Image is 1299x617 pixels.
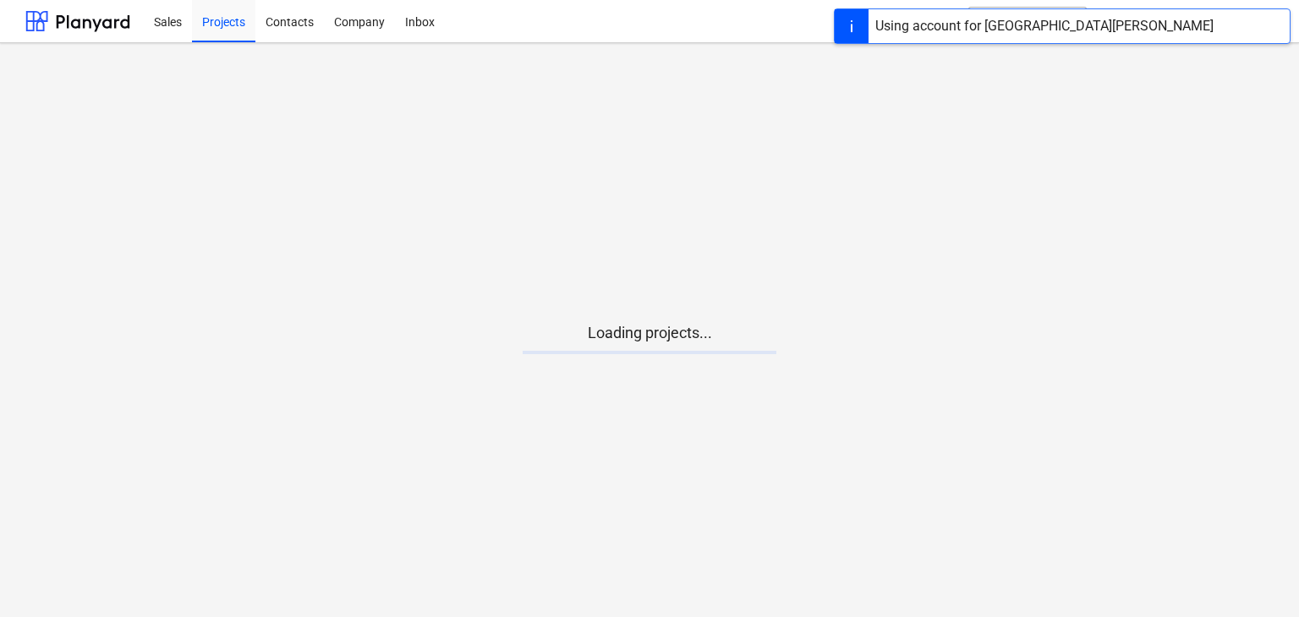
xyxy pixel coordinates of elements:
p: Loading projects... [523,323,776,343]
div: Using account for [GEOGRAPHIC_DATA][PERSON_NAME] [875,16,1214,36]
